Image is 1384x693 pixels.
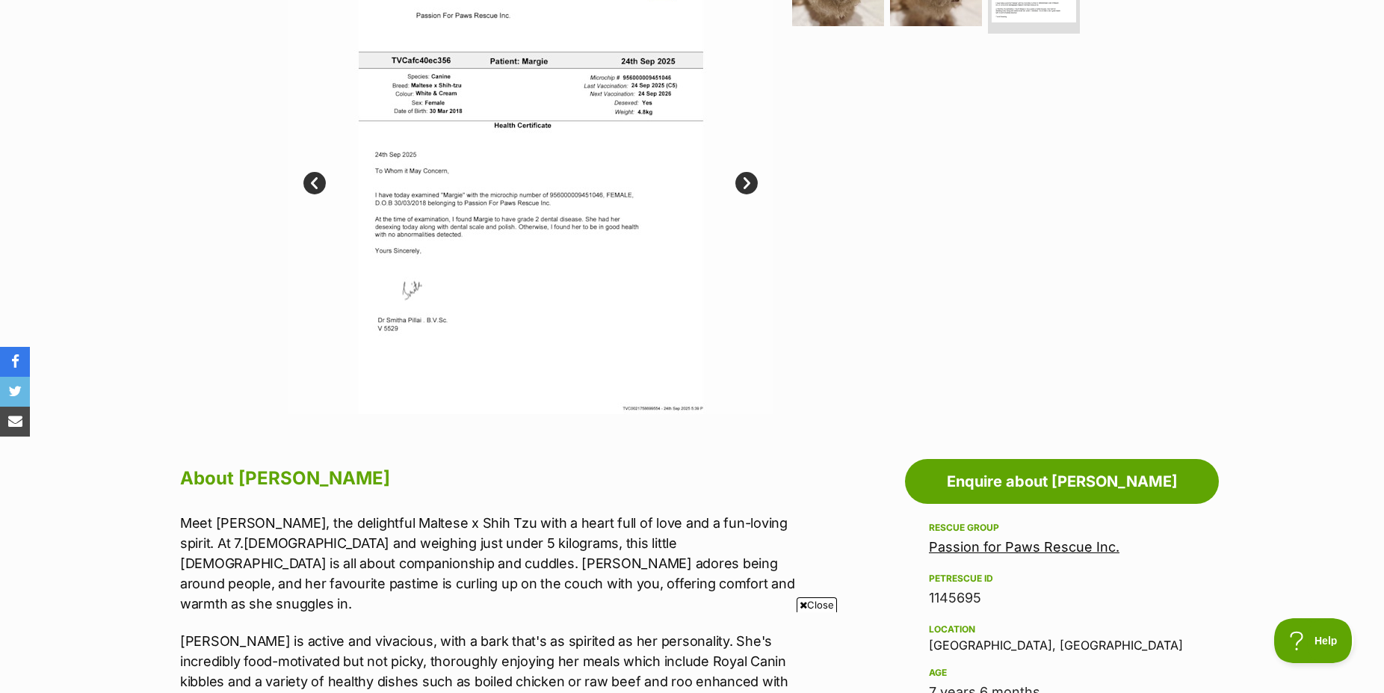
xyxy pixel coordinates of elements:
[929,522,1195,534] div: Rescue group
[735,172,758,194] a: Next
[929,623,1195,635] div: Location
[929,573,1195,585] div: PetRescue ID
[929,667,1195,679] div: Age
[929,539,1119,555] a: Passion for Paws Rescue Inc.
[905,459,1219,504] a: Enquire about [PERSON_NAME]
[1274,618,1354,663] iframe: Help Scout Beacon - Open
[929,588,1195,609] div: 1145695
[929,620,1195,652] div: [GEOGRAPHIC_DATA], [GEOGRAPHIC_DATA]
[797,597,837,612] span: Close
[303,172,326,194] a: Prev
[330,618,1054,686] iframe: Advertisement
[180,462,797,495] h2: About [PERSON_NAME]
[180,513,797,614] p: Meet [PERSON_NAME], the delightful Maltese x Shih Tzu with a heart full of love and a fun-loving ...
